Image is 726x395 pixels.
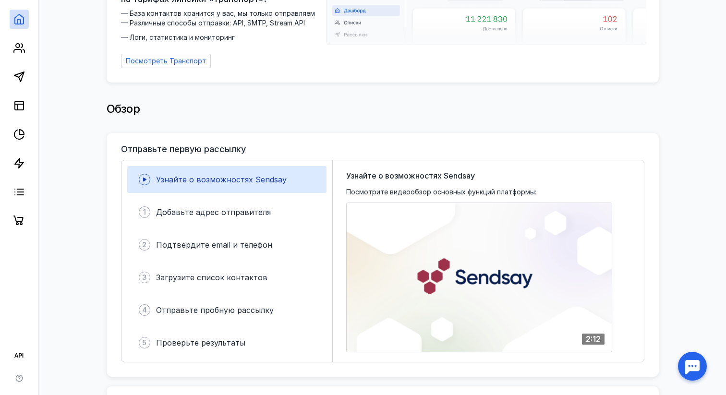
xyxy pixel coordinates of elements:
span: 2 [142,240,146,250]
span: Посмотрите видеообзор основных функций платформы: [346,187,536,197]
span: Узнайте о возможностях Sendsay [346,170,475,181]
span: Отправьте пробную рассылку [156,305,274,315]
span: Посмотреть Транспорт [126,57,206,65]
h3: Отправьте первую рассылку [121,144,246,154]
span: — База контактов хранится у вас, мы только отправляем — Различные способы отправки: API, SMTP, St... [121,9,321,42]
span: Узнайте о возможностях Sendsay [156,175,287,184]
span: Подтвердите email и телефон [156,240,272,250]
span: Загрузите список контактов [156,273,267,282]
span: 4 [142,305,147,315]
span: Добавьте адрес отправителя [156,207,271,217]
span: 1 [143,207,146,217]
div: 2:12 [582,334,605,345]
a: Посмотреть Транспорт [121,54,211,68]
span: 3 [142,273,147,282]
span: 5 [142,338,146,347]
span: Обзор [107,102,140,116]
span: Проверьте результаты [156,338,245,347]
